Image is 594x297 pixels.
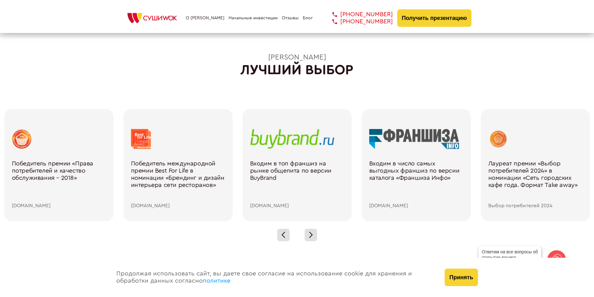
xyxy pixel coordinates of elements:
[479,246,541,269] div: Ответим на все вопросы об открытии вашего [PERSON_NAME]!
[488,160,582,203] div: Лауреат премии «Выбор потребителей 2024» в номинации «Сеть городских кафе года. Формат Take away»
[250,203,344,208] div: [DOMAIN_NAME]
[369,129,463,209] a: Входим в число самых выгодных франшиз по версии каталога «Франшиза Инфо» [DOMAIN_NAME]
[250,160,344,203] div: Входим в топ франшиз на рынке общепита по версии BuyBrand
[12,160,106,203] div: Победитель премии «Права потребителей и качество обслуживания – 2018»
[12,203,106,208] div: [DOMAIN_NAME]
[369,203,463,208] div: [DOMAIN_NAME]
[323,11,393,18] a: [PHONE_NUMBER]
[123,11,182,25] img: СУШИWOK
[488,203,582,208] div: Выбор потребителей 2024
[303,16,313,21] a: Блог
[323,18,393,25] a: [PHONE_NUMBER]
[131,203,225,208] div: [DOMAIN_NAME]
[229,16,278,21] a: Начальные инвестиции
[445,269,478,286] button: Принять
[110,258,439,297] div: Продолжая использовать сайт, вы даете свое согласие на использование cookie для хранения и обрабо...
[131,160,225,203] div: Победитель международной премии Best For Life в номинации «Брендинг и дизайн интерьера сети ресто...
[397,9,472,27] button: Получить презентацию
[186,16,225,21] a: О [PERSON_NAME]
[369,160,463,203] div: Входим в число самых выгодных франшиз по версии каталога «Франшиза Инфо»
[282,16,299,21] a: Отзывы
[203,278,230,284] a: политике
